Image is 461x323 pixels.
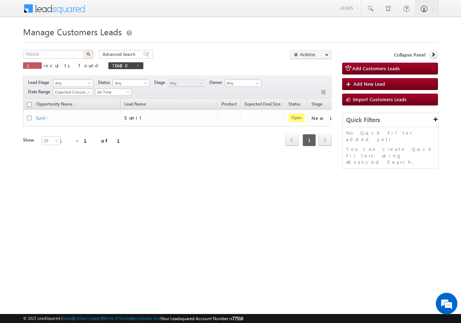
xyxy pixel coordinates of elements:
a: Show All Items [252,80,261,87]
a: All Time [95,89,132,96]
span: Sunil [124,115,147,121]
span: Manage Customers Leads [23,26,122,37]
span: Opportunity Name [36,101,72,107]
p: No Quick Filter added yet! [346,130,435,143]
a: Any [113,80,149,87]
a: Any [53,80,93,87]
a: Opportunity Name [33,100,76,109]
div: New Lead [312,115,348,121]
button: Actions [290,50,332,59]
a: Stage [308,100,326,109]
span: Stage [154,79,168,86]
span: Your Leadsquared Account Number is [161,316,243,321]
span: Any [168,80,202,86]
span: Stage [312,101,322,107]
span: Advanced Search [103,51,138,58]
div: 1 - 1 of 1 [59,136,129,145]
a: Acceptable Use [133,316,160,320]
span: 1 [303,134,316,146]
span: Open [288,113,305,122]
span: Any [113,80,147,86]
a: 25 [42,136,61,145]
span: Import Customers Leads [353,96,407,102]
a: Status [285,100,304,109]
span: Collapse Panel [394,51,425,58]
a: prev [285,134,299,146]
input: Type to Search [225,80,261,87]
a: Expected Deal Size [241,100,284,109]
a: About [62,316,73,320]
div: Show [23,137,36,143]
span: All Time [95,89,130,95]
span: 25 [42,138,61,144]
p: You can create Quick Filters using Advanced Search. [346,146,435,165]
span: Owner [209,79,225,86]
span: 766420 [112,62,133,68]
span: © 2025 LeadSquared | | | | | [23,315,243,322]
span: 1 [27,62,38,68]
span: Status [98,79,113,86]
span: Lead Stage [28,79,52,86]
a: Any [168,80,205,87]
span: Expected Closure Date [53,89,91,95]
span: Add New Lead [353,81,385,87]
a: next [318,134,332,146]
span: Lead Name [121,100,149,109]
a: Contact Support [74,316,102,320]
a: Expected Closure Date [53,89,93,96]
input: Check all records [27,102,32,107]
span: Date Range [28,89,53,95]
div: Quick Filters [343,113,438,127]
a: Terms of Service [103,316,131,320]
span: results found [44,62,101,68]
img: Search [86,52,90,56]
span: 77516 [232,316,243,321]
span: Expected Deal Size [245,101,281,107]
span: Product [221,101,237,107]
span: Any [53,80,91,86]
a: Sunil - [36,115,48,121]
span: Add Customers Leads [352,65,400,71]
